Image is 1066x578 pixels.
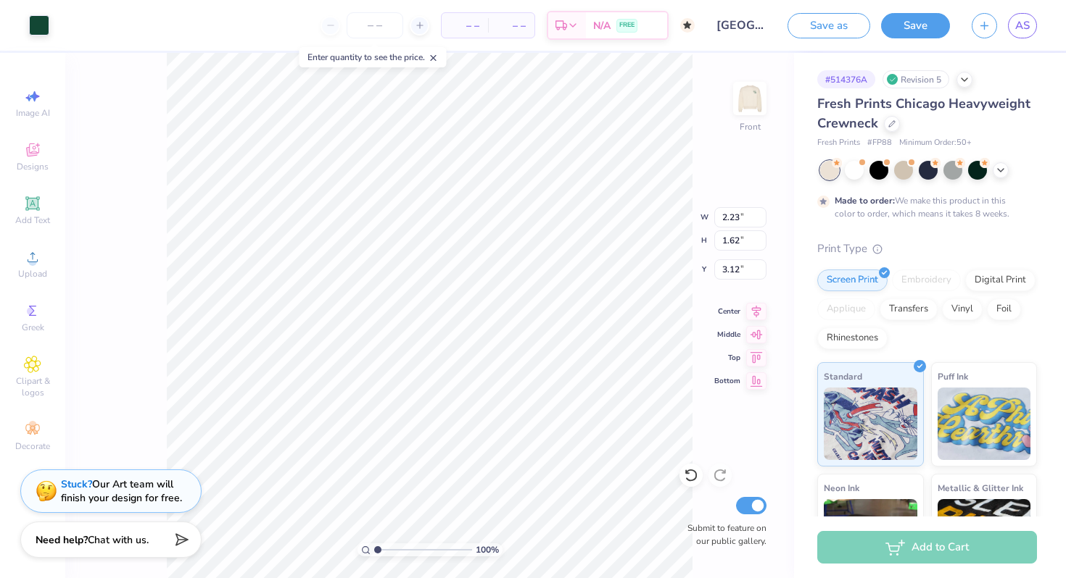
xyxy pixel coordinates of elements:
[817,70,875,88] div: # 514376A
[7,375,58,398] span: Clipart & logos
[824,499,917,571] img: Neon Ink
[18,268,47,280] span: Upload
[892,269,961,291] div: Embroidery
[965,269,1036,291] div: Digital Print
[740,120,761,133] div: Front
[347,12,403,38] input: – –
[817,327,888,349] div: Rhinestones
[835,194,1013,220] div: We make this product in this color to order, which means it takes 8 weeks.
[938,480,1023,495] span: Metallic & Glitter Ink
[788,13,870,38] button: Save as
[593,18,611,33] span: N/A
[899,137,972,149] span: Minimum Order: 50 +
[867,137,892,149] span: # FP88
[835,195,895,206] strong: Made to order:
[824,388,917,460] img: Standard
[476,543,499,556] span: 100 %
[15,214,50,226] span: Add Text
[1015,17,1030,34] span: AS
[817,240,1037,257] div: Print Type
[17,161,49,172] span: Designs
[817,298,875,320] div: Applique
[61,477,92,491] strong: Stuck?
[714,330,740,340] span: Middle
[938,499,1031,571] img: Metallic & Glitter Ink
[450,18,479,33] span: – –
[817,137,860,149] span: Fresh Prints
[15,440,50,452] span: Decorate
[619,20,635,30] span: FREE
[1008,13,1037,38] a: AS
[714,376,740,386] span: Bottom
[16,107,50,119] span: Image AI
[61,477,182,505] div: Our Art team will finish your design for free.
[299,47,447,67] div: Enter quantity to see the price.
[938,369,968,384] span: Puff Ink
[824,480,859,495] span: Neon Ink
[824,369,862,384] span: Standard
[880,298,938,320] div: Transfers
[497,18,526,33] span: – –
[706,11,777,40] input: Untitled Design
[883,70,949,88] div: Revision 5
[714,306,740,317] span: Center
[881,13,950,38] button: Save
[22,322,44,333] span: Greek
[88,533,149,547] span: Chat with us.
[714,353,740,363] span: Top
[735,84,764,113] img: Front
[36,533,88,547] strong: Need help?
[817,269,888,291] div: Screen Print
[938,388,1031,460] img: Puff Ink
[987,298,1021,320] div: Foil
[679,522,767,548] label: Submit to feature on our public gallery.
[942,298,983,320] div: Vinyl
[817,95,1030,132] span: Fresh Prints Chicago Heavyweight Crewneck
